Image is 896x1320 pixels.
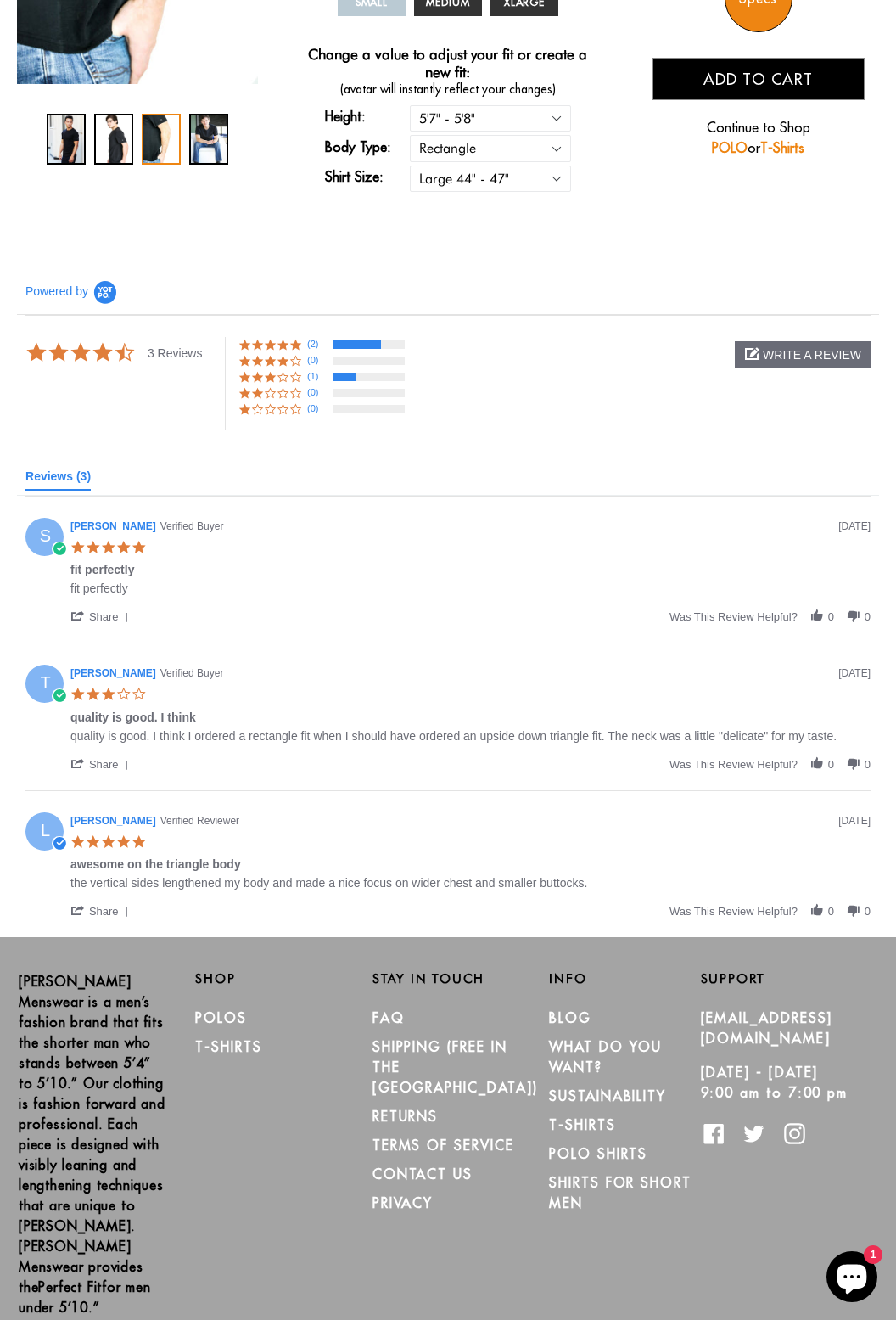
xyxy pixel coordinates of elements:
[549,1174,692,1211] a: Shirts for Short Men
[549,1038,662,1076] a: What Do You Want?
[846,756,861,772] div: vote down Review by Thomas C. on 26 Dec 2022
[307,353,328,368] span: (0)
[669,904,798,918] span: Was this review helpful?
[38,1278,102,1295] strong: Perfect Fit
[70,814,156,829] span: [PERSON_NAME]
[195,971,346,986] h2: Shop
[828,757,834,772] span: 0
[325,166,410,187] label: Shirt Size:
[160,666,224,681] span: Verified Buyer
[846,609,861,624] div: vote down Review by Scott W. on 30 Jun 2023
[307,369,328,384] span: (1)
[372,1194,433,1211] a: PRIVACY
[70,857,241,876] div: awesome on the triangle body
[70,666,156,681] span: [PERSON_NAME]
[70,757,135,771] span: share
[549,1116,615,1133] a: T-Shirts
[703,70,813,89] span: Add to cart
[549,1087,666,1104] a: Sustainability
[372,1038,539,1096] a: SHIPPING (Free in the [GEOGRAPHIC_DATA])
[549,1145,647,1162] a: Polo Shirts
[25,469,73,483] span: Reviews
[652,58,865,100] button: Add to cart
[865,609,871,624] span: 0
[70,563,134,581] div: fit perfectly
[809,756,825,772] div: vote up Review by Thomas C. on 26 Dec 2022
[701,971,877,986] h2: Support
[89,757,119,772] span: share
[305,46,590,81] h4: Change a value to adjust your fit or create a new fit:
[70,581,128,595] div: fit perfectly
[669,757,798,772] span: Was this review helpful?
[70,711,196,729] div: quality is good. I think
[70,729,837,743] div: quality is good. I think I ordered a rectangle fit when I should have ordered an upside down tria...
[865,757,871,772] span: 0
[195,1009,247,1026] a: Polos
[838,814,871,829] span: review date 06/29/22
[26,529,64,543] span: S
[809,903,825,918] div: vote up Review by Louise, w. on 29 Jun 2022
[89,904,119,918] span: share
[307,402,328,416] span: (0)
[701,1062,852,1103] p: [DATE] - [DATE] 9:00 am to 7:00 pm
[372,1009,405,1026] a: FAQ
[549,1009,591,1026] a: Blog
[70,876,587,890] div: the vertical sides lengthened my body and made a nice focus on wider chest and smaller buttocks.
[160,814,239,829] span: Verified Reviewer
[148,341,203,361] span: 3 Reviews
[372,971,524,986] h2: Stay in Touch
[76,469,91,483] span: (3)
[25,284,88,299] span: Powered by
[838,520,871,534] span: review date 06/30/23
[307,337,328,351] span: (2)
[142,114,181,165] div: 3 / 4
[838,666,871,681] span: review date 12/26/22
[372,1166,473,1182] a: CONTACT US
[828,609,834,624] span: 0
[307,385,328,400] span: (0)
[549,971,700,986] h2: Info
[70,609,135,623] span: share
[26,823,64,838] span: L
[735,341,871,368] div: write a review
[712,139,748,156] a: POLO
[652,117,865,158] p: Continue to Shop or
[19,971,170,1317] p: [PERSON_NAME] Menswear is a men’s fashion brand that fits the shorter man who stands between 5’4”...
[821,1251,882,1306] inbox-online-store-chat: Shopify online store chat
[195,1038,261,1055] a: T-Shirts
[325,137,410,157] label: Body Type:
[26,676,64,690] span: T
[372,1137,514,1154] a: TERMS OF SERVICE
[47,114,86,165] div: 1 / 4
[760,139,804,156] a: T-Shirts
[305,81,590,98] span: (avatar will instantly reflect your changes)
[809,609,825,624] div: vote up Review by Scott W. on 30 Jun 2023
[669,609,798,624] span: Was this review helpful?
[372,1108,438,1125] a: RETURNS
[828,904,834,918] span: 0
[89,609,119,624] span: share
[94,114,133,165] div: 2 / 4
[763,348,861,362] span: write a review
[325,106,410,126] label: Height:
[701,1009,833,1047] a: [EMAIL_ADDRESS][DOMAIN_NAME]
[865,904,871,918] span: 0
[846,903,861,918] div: vote down Review by Louise, w. on 29 Jun 2022
[70,520,156,534] span: [PERSON_NAME]
[160,520,224,534] span: Verified Buyer
[70,904,135,918] span: share
[189,114,228,165] div: 4 / 4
